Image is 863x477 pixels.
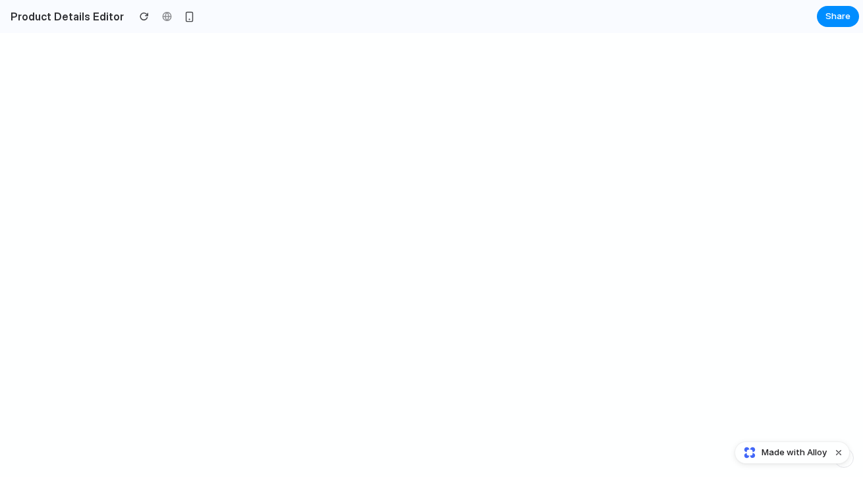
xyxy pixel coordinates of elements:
h2: Product Details Editor [5,9,124,24]
span: Share [825,10,850,23]
span: Made with Alloy [762,446,827,459]
button: Dismiss watermark [831,445,847,461]
button: Share [817,6,859,27]
a: Made with Alloy [735,446,828,459]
